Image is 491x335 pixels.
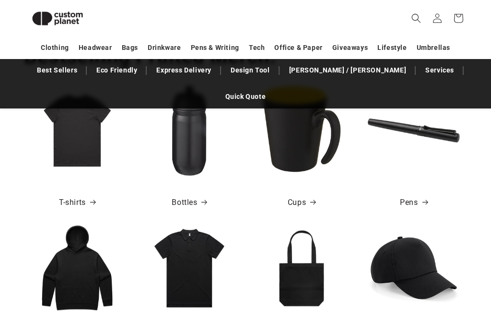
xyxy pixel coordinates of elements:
a: Headwear [79,40,112,57]
a: Services [421,62,459,79]
iframe: Chat Widget [327,231,491,335]
img: Oli 360 ml ceramic mug with handle [256,85,348,177]
a: Bottles [172,196,207,210]
a: Giveaways [332,40,368,57]
a: T-shirts [59,196,95,210]
a: Best Sellers [32,62,82,79]
a: Quick Quote [221,89,271,106]
a: Tech [249,40,265,57]
a: Eco Friendly [92,62,142,79]
a: [PERSON_NAME] / [PERSON_NAME] [284,62,411,79]
a: Drinkware [148,40,181,57]
a: Clothing [41,40,69,57]
a: Pens [400,196,427,210]
a: Design Tool [226,62,275,79]
a: Express Delivery [152,62,216,79]
a: Pens & Writing [191,40,239,57]
summary: Search [406,8,427,29]
img: Custom Planet [24,4,91,34]
a: Cups [288,196,316,210]
a: Umbrellas [417,40,450,57]
a: Bags [122,40,138,57]
a: Office & Paper [274,40,322,57]
img: HydroFlex™ 500 ml squeezy sport bottle [143,85,235,177]
a: Lifestyle [377,40,407,57]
